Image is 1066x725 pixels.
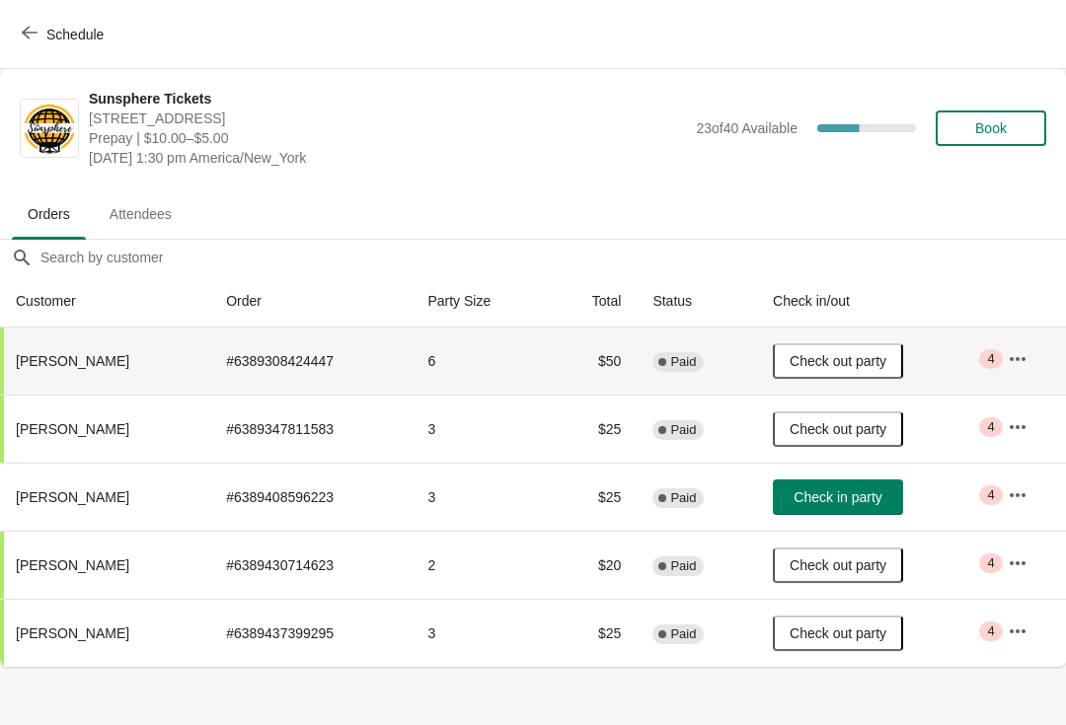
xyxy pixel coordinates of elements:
[210,599,412,667] td: # 6389437399295
[89,148,686,168] span: [DATE] 1:30 pm America/New_York
[210,463,412,531] td: # 6389408596223
[696,120,798,136] span: 23 of 40 Available
[670,490,696,506] span: Paid
[46,27,104,42] span: Schedule
[549,531,637,599] td: $20
[936,110,1046,146] button: Book
[670,354,696,370] span: Paid
[987,419,994,435] span: 4
[89,89,686,109] span: Sunsphere Tickets
[412,463,549,531] td: 3
[16,353,129,369] span: [PERSON_NAME]
[987,487,994,503] span: 4
[794,489,881,505] span: Check in party
[987,555,994,571] span: 4
[790,557,886,573] span: Check out party
[89,128,686,148] span: Prepay | $10.00–$5.00
[39,240,1066,275] input: Search by customer
[773,479,903,515] button: Check in party
[16,625,129,641] span: [PERSON_NAME]
[670,558,696,574] span: Paid
[210,275,412,327] th: Order
[757,275,992,327] th: Check in/out
[549,463,637,531] td: $25
[94,196,188,232] span: Attendees
[549,395,637,463] td: $25
[16,421,129,437] span: [PERSON_NAME]
[790,421,886,437] span: Check out party
[987,623,994,639] span: 4
[412,395,549,463] td: 3
[670,626,696,642] span: Paid
[16,489,129,505] span: [PERSON_NAME]
[210,327,412,395] td: # 6389308424447
[210,531,412,599] td: # 6389430714623
[12,196,86,232] span: Orders
[773,343,903,379] button: Check out party
[16,557,129,573] span: [PERSON_NAME]
[637,275,757,327] th: Status
[773,616,903,651] button: Check out party
[210,395,412,463] td: # 6389347811583
[412,599,549,667] td: 3
[412,327,549,395] td: 6
[89,109,686,128] span: [STREET_ADDRESS]
[412,275,549,327] th: Party Size
[975,120,1007,136] span: Book
[790,353,886,369] span: Check out party
[549,599,637,667] td: $25
[412,531,549,599] td: 2
[10,17,119,52] button: Schedule
[670,422,696,438] span: Paid
[21,102,78,156] img: Sunsphere Tickets
[773,411,903,447] button: Check out party
[790,625,886,641] span: Check out party
[549,275,637,327] th: Total
[773,547,903,583] button: Check out party
[549,327,637,395] td: $50
[987,351,994,367] span: 4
